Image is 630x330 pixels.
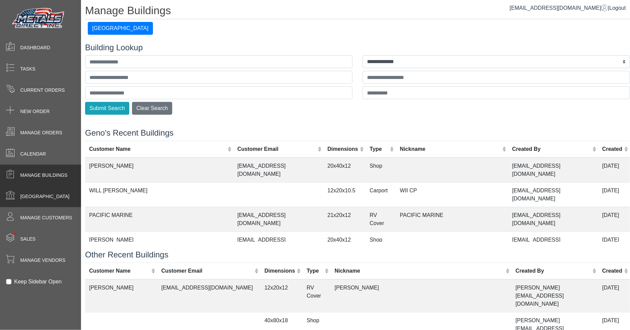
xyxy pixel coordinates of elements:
div: Dimensions [327,145,358,153]
h4: Building Lookup [85,43,630,53]
button: Clear Search [132,102,172,115]
div: Nickname [400,145,501,153]
td: [DATE] [598,158,630,183]
span: Manage Customers [20,214,72,221]
td: [DATE] [598,182,630,207]
td: [EMAIL_ADDRESS][DOMAIN_NAME] [233,158,323,183]
td: WII CP [396,182,508,207]
span: Logout [609,5,626,11]
div: Customer Email [237,145,316,153]
div: Type [370,145,388,153]
td: 12x20x10.5 [323,182,366,207]
span: Current Orders [20,87,65,94]
td: PACIFIC MARINE [85,207,233,231]
td: [DATE] [598,231,630,256]
div: | [510,4,626,12]
label: Keep Sidebar Open [14,278,62,286]
span: Manage Buildings [20,172,68,179]
span: Dashboard [20,44,50,51]
button: [GEOGRAPHIC_DATA] [88,22,153,35]
div: Customer Name [89,267,150,275]
h4: Other Recent Buildings [85,250,630,260]
td: RV Cover [303,279,331,312]
td: 12x20x12 [260,279,303,312]
td: [EMAIL_ADDRESS][DOMAIN_NAME] [233,231,323,256]
td: PACIFIC MARINE [396,207,508,231]
a: [EMAIL_ADDRESS][DOMAIN_NAME] [510,5,608,11]
div: Type [307,267,323,275]
span: • [6,222,24,244]
td: WILL [PERSON_NAME] [85,182,233,207]
div: Customer Name [89,145,226,153]
h4: Geno's Recent Buildings [85,128,630,138]
td: [EMAIL_ADDRESS][DOMAIN_NAME] [508,231,598,256]
div: Created By [512,145,590,153]
div: Dimensions [264,267,295,275]
img: Metals Direct Inc Logo [10,6,68,31]
td: 20x40x12 [323,158,366,183]
span: Sales [20,236,35,243]
td: [DATE] [598,207,630,231]
a: [GEOGRAPHIC_DATA] [88,25,153,31]
td: RV Cover [366,207,396,231]
td: [PERSON_NAME] [331,279,511,312]
td: Shop [366,158,396,183]
div: Nickname [335,267,504,275]
td: [DATE] [598,279,630,312]
span: [GEOGRAPHIC_DATA] [20,193,70,200]
span: Calendar [20,150,46,158]
span: New Order [20,108,50,115]
td: [PERSON_NAME] [85,158,233,183]
td: 21x20x12 [323,207,366,231]
h1: Manage Buildings [85,4,630,19]
td: [EMAIL_ADDRESS][DOMAIN_NAME] [157,279,261,312]
span: Tasks [20,65,35,73]
td: [EMAIL_ADDRESS][DOMAIN_NAME] [508,182,598,207]
td: [EMAIL_ADDRESS][DOMAIN_NAME] [508,207,598,231]
td: [PERSON_NAME][EMAIL_ADDRESS][DOMAIN_NAME] [511,279,598,312]
div: Created [602,145,623,153]
td: [EMAIL_ADDRESS][DOMAIN_NAME] [508,158,598,183]
button: Submit Search [85,102,129,115]
td: Carport [366,182,396,207]
span: Manage Vendors [20,257,65,264]
td: 20x40x12 [323,231,366,256]
td: [PERSON_NAME] [85,231,233,256]
td: [EMAIL_ADDRESS][DOMAIN_NAME] [233,207,323,231]
div: Created By [516,267,590,275]
td: Shop [366,231,396,256]
td: [PERSON_NAME] [85,279,157,312]
span: Manage Orders [20,129,62,136]
div: Created [602,267,623,275]
div: Customer Email [161,267,253,275]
